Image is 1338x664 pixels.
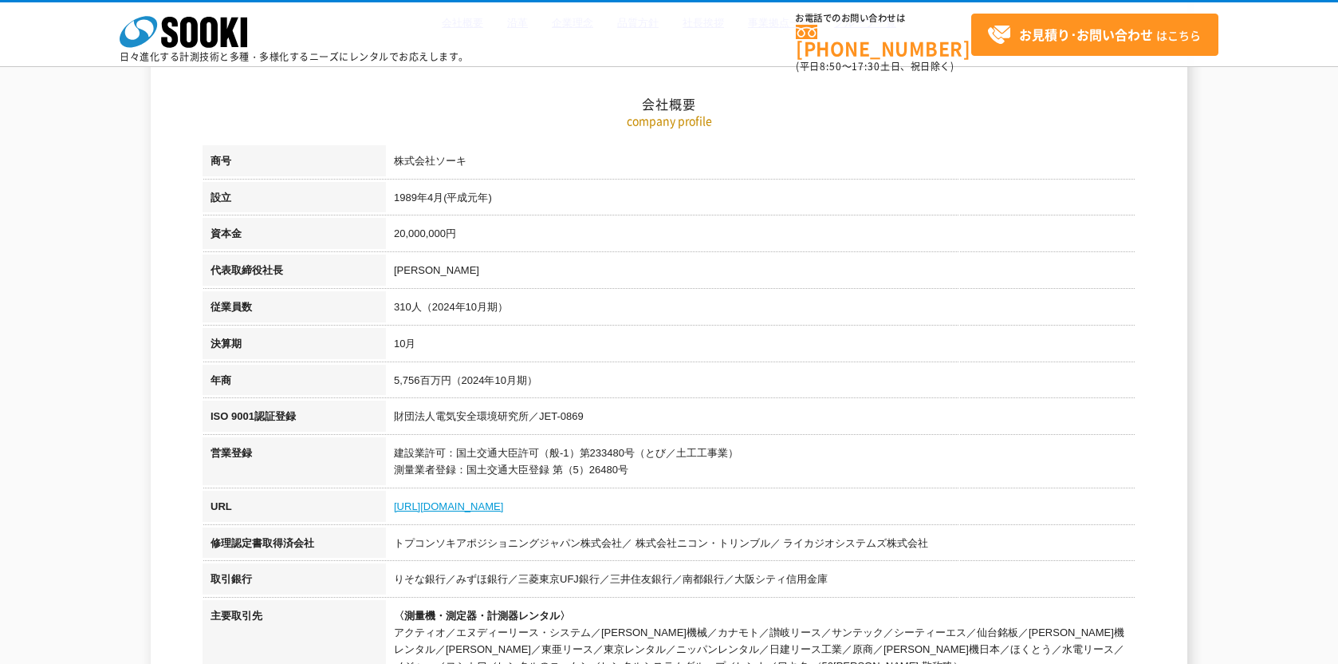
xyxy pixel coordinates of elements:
span: 17:30 [852,59,880,73]
strong: お見積り･お問い合わせ [1019,25,1153,44]
td: [PERSON_NAME] [386,255,1135,291]
td: トプコンソキアポジショニングジャパン株式会社／ 株式会社ニコン・トリンブル／ ライカジオシステムズ株式会社 [386,528,1135,564]
span: (平日 ～ 土日、祝日除く) [796,59,954,73]
p: company profile [203,113,1135,129]
span: お電話でのお問い合わせは [796,14,971,23]
th: 取引銀行 [203,563,386,600]
th: 修理認定書取得済会社 [203,528,386,564]
a: [URL][DOMAIN_NAME] [394,500,503,512]
th: 営業登録 [203,437,386,491]
th: 年商 [203,365,386,401]
th: 資本金 [203,218,386,255]
td: りそな銀行／みずほ銀行／三菱東京UFJ銀行／三井住友銀行／南都銀行／大阪シティ信用金庫 [386,563,1135,600]
td: 10月 [386,328,1135,365]
td: 20,000,000円 [386,218,1135,255]
th: URL [203,491,386,528]
p: 日々進化する計測技術と多種・多様化するニーズにレンタルでお応えします。 [120,52,469,61]
a: [PHONE_NUMBER] [796,25,971,57]
th: 代表取締役社長 [203,255,386,291]
span: 〈測量機・測定器・計測器レンタル〉 [394,610,570,622]
td: 財団法人電気安全環境研究所／JET-0869 [386,401,1135,437]
td: 株式会社ソーキ [386,145,1135,182]
a: お見積り･お問い合わせはこちら [971,14,1218,56]
td: 1989年4月(平成元年) [386,182,1135,219]
span: 8:50 [820,59,842,73]
th: 設立 [203,182,386,219]
td: 310人（2024年10月期） [386,291,1135,328]
th: 従業員数 [203,291,386,328]
th: 商号 [203,145,386,182]
th: 決算期 [203,328,386,365]
th: ISO 9001認証登録 [203,401,386,437]
td: 5,756百万円（2024年10月期） [386,365,1135,401]
td: 建設業許可：国土交通大臣許可（般-1）第233480号（とび／土工工事業） 測量業者登録：国土交通大臣登録 第（5）26480号 [386,437,1135,491]
span: はこちら [987,23,1201,47]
